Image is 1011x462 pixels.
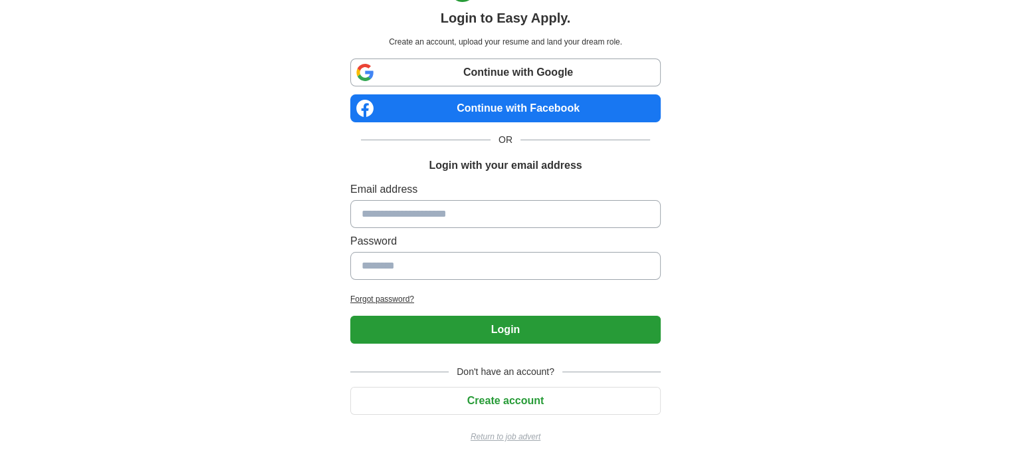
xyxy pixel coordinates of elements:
a: Return to job advert [350,431,661,443]
a: Continue with Facebook [350,94,661,122]
button: Login [350,316,661,344]
span: Don't have an account? [449,365,562,379]
a: Continue with Google [350,58,661,86]
a: Create account [350,395,661,406]
button: Create account [350,387,661,415]
span: OR [491,133,520,147]
p: Create an account, upload your resume and land your dream role. [353,36,658,48]
h1: Login to Easy Apply. [441,8,571,28]
a: Forgot password? [350,293,661,305]
h1: Login with your email address [429,158,582,173]
label: Email address [350,181,661,197]
label: Password [350,233,661,249]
